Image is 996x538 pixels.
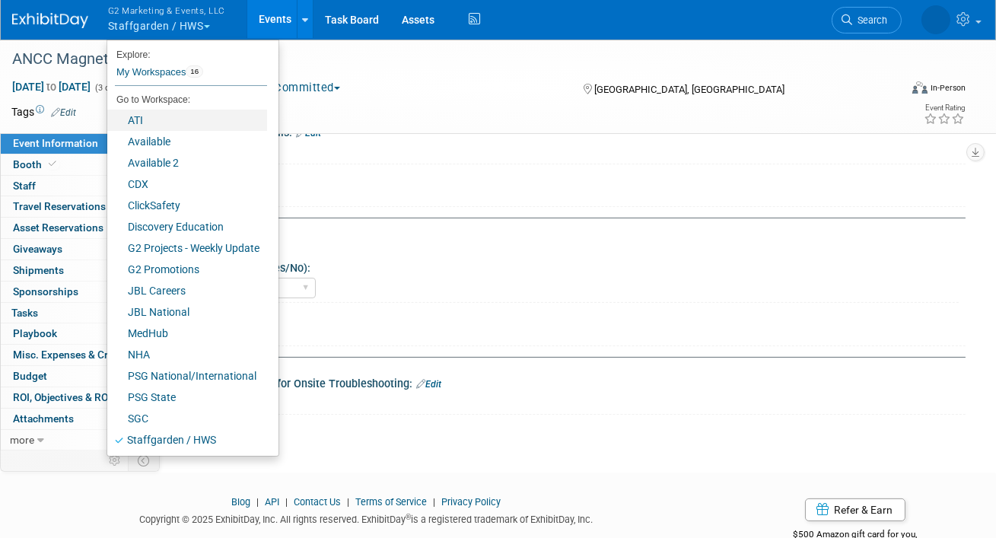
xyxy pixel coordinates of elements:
div: In-Person [930,82,966,94]
a: more [1,430,159,450]
div: Event Format [826,79,966,102]
div: Event Notes: [186,164,966,184]
div: Event Rating [924,104,965,112]
a: PSG State [107,387,267,408]
span: Booth [13,158,59,170]
a: CDX [107,173,267,195]
a: ATI [107,110,267,131]
a: Contact Us [294,496,342,508]
a: Staffgarden / HWS [107,429,267,450]
div: Ancillary Event (Yes/No): [186,256,959,275]
span: G2 Marketing & Events, LLC [108,2,225,18]
a: Attachments [1,409,159,429]
a: Sponsorships [1,282,159,302]
span: Budget [13,370,47,382]
a: Blog [232,496,251,508]
a: G2 Projects - Weekly Update [107,237,267,259]
div: Copyright © 2025 ExhibitDay, Inc. All rights reserved. ExhibitDay is a registered trademark of Ex... [11,509,721,527]
span: Shipments [13,264,64,276]
a: Available 2 [107,152,267,173]
span: Search [852,14,887,26]
span: | [344,496,354,508]
img: ExhibitDay [12,13,88,28]
a: Budget [1,366,159,387]
a: Privacy Policy [442,496,501,508]
span: Staff [13,180,36,192]
li: Go to Workspace: [107,90,267,110]
span: | [282,496,292,508]
a: Available [107,131,267,152]
div: Details: [186,303,966,323]
a: Booth [1,154,159,175]
span: | [430,496,440,508]
span: to [44,81,59,93]
img: Format-Inperson.png [912,81,928,94]
td: Personalize Event Tab Strip [102,450,129,470]
img: Nora McQuillan [921,5,950,34]
a: G2 Promotions [107,259,267,280]
span: Attachments [13,412,74,425]
a: NHA [107,344,267,365]
i: Booth reservation complete [49,160,56,168]
span: Event Information [13,137,98,149]
a: Terms of Service [356,496,428,508]
span: | [253,496,263,508]
a: Shipments [1,260,159,281]
span: Travel Reservations [13,200,106,212]
a: JBL Careers [107,280,267,301]
a: Misc. Expenses & Credits [1,345,159,365]
a: Search [832,7,902,33]
span: [DATE] [DATE] [11,80,91,94]
div: G2 Team Member for Onsite Troubleshooting: [186,372,966,392]
a: Travel Reservations [1,196,159,217]
td: Tags [11,104,76,119]
span: [GEOGRAPHIC_DATA], [GEOGRAPHIC_DATA] [594,84,784,95]
span: Asset Reservations [13,221,103,234]
a: JBL National [107,301,267,323]
a: Refer & Earn [805,498,905,521]
span: more [10,434,34,446]
a: Playbook [1,323,159,344]
span: Playbook [13,327,57,339]
a: PSG National/International [107,365,267,387]
a: ROI, Objectives & ROO [1,387,159,408]
a: SGC [107,408,267,429]
span: ROI, Objectives & ROO [13,391,115,403]
span: Tasks [11,307,38,319]
a: Asset Reservations [1,218,159,238]
a: Edit [51,107,76,118]
a: ClickSafety [107,195,267,216]
div: Ancillary Event [183,233,954,249]
a: Event Information [1,133,159,154]
a: Edit [416,379,441,390]
a: Staff [1,176,159,196]
div: ANCC Magnet [7,46,884,73]
span: 16 [186,65,203,78]
sup: ® [406,513,412,521]
a: Tasks [1,303,159,323]
button: Committed [256,80,346,96]
a: My Workspaces16 [115,59,267,85]
a: Discovery Education [107,216,267,237]
span: Giveaways [13,243,62,255]
li: Explore: [107,46,267,59]
a: API [266,496,280,508]
td: Toggle Event Tabs [129,450,160,470]
span: Sponsorships [13,285,78,298]
span: (3 days) [94,83,126,93]
a: MedHub [107,323,267,344]
a: Giveaways [1,239,159,259]
span: Misc. Expenses & Credits [13,349,132,361]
